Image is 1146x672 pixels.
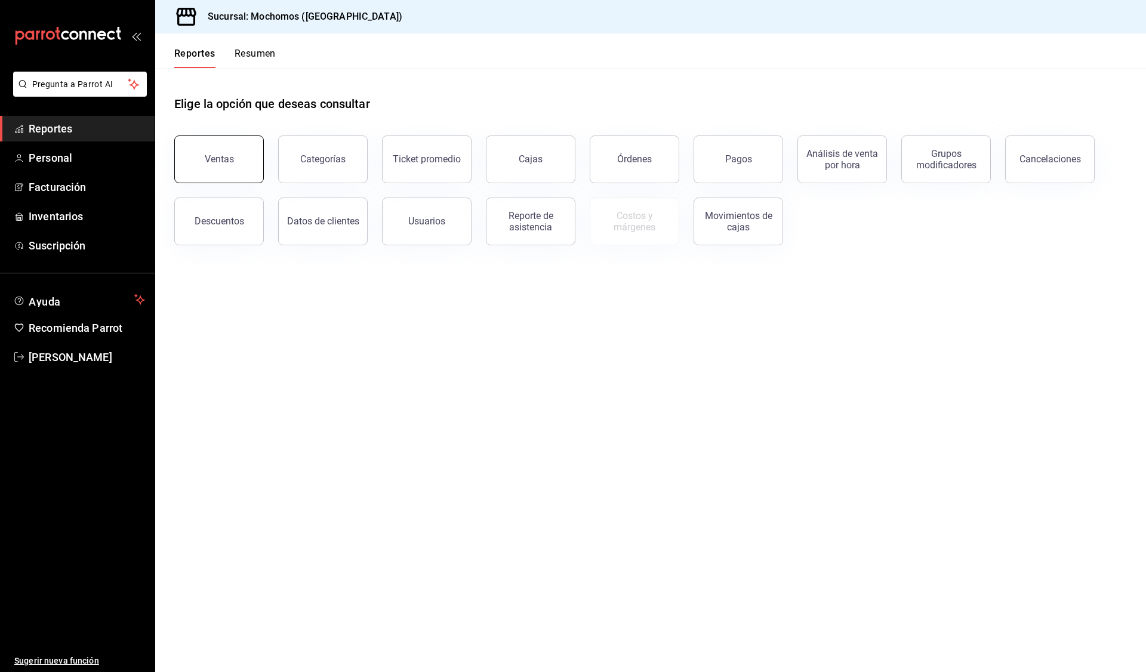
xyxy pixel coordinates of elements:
button: Órdenes [590,135,679,183]
button: Reporte de asistencia [486,198,575,245]
div: Ventas [205,153,234,165]
button: Análisis de venta por hora [797,135,887,183]
button: Datos de clientes [278,198,368,245]
button: open_drawer_menu [131,31,141,41]
div: Análisis de venta por hora [805,148,879,171]
button: Ticket promedio [382,135,472,183]
div: Categorías [300,153,346,165]
div: Pagos [725,153,752,165]
a: Cajas [486,135,575,183]
div: Cajas [519,152,543,167]
span: Suscripción [29,238,145,254]
div: Datos de clientes [287,215,359,227]
button: Resumen [235,48,276,68]
h1: Elige la opción que deseas consultar [174,95,370,113]
button: Pagos [694,135,783,183]
button: Movimientos de cajas [694,198,783,245]
button: Categorías [278,135,368,183]
div: Cancelaciones [1019,153,1081,165]
span: Inventarios [29,208,145,224]
span: Recomienda Parrot [29,320,145,336]
span: Ayuda [29,292,130,307]
div: navigation tabs [174,48,276,68]
span: Personal [29,150,145,166]
div: Movimientos de cajas [701,210,775,233]
div: Reporte de asistencia [494,210,568,233]
button: Reportes [174,48,215,68]
span: Pregunta a Parrot AI [32,78,128,91]
button: Cancelaciones [1005,135,1095,183]
div: Costos y márgenes [597,210,671,233]
div: Órdenes [617,153,652,165]
span: [PERSON_NAME] [29,349,145,365]
a: Pregunta a Parrot AI [8,87,147,99]
button: Grupos modificadores [901,135,991,183]
span: Sugerir nueva función [14,655,145,667]
h3: Sucursal: Mochomos ([GEOGRAPHIC_DATA]) [198,10,402,24]
button: Pregunta a Parrot AI [13,72,147,97]
div: Grupos modificadores [909,148,983,171]
button: Descuentos [174,198,264,245]
div: Ticket promedio [393,153,461,165]
div: Usuarios [408,215,445,227]
button: Usuarios [382,198,472,245]
div: Descuentos [195,215,244,227]
span: Facturación [29,179,145,195]
button: Contrata inventarios para ver este reporte [590,198,679,245]
span: Reportes [29,121,145,137]
button: Ventas [174,135,264,183]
